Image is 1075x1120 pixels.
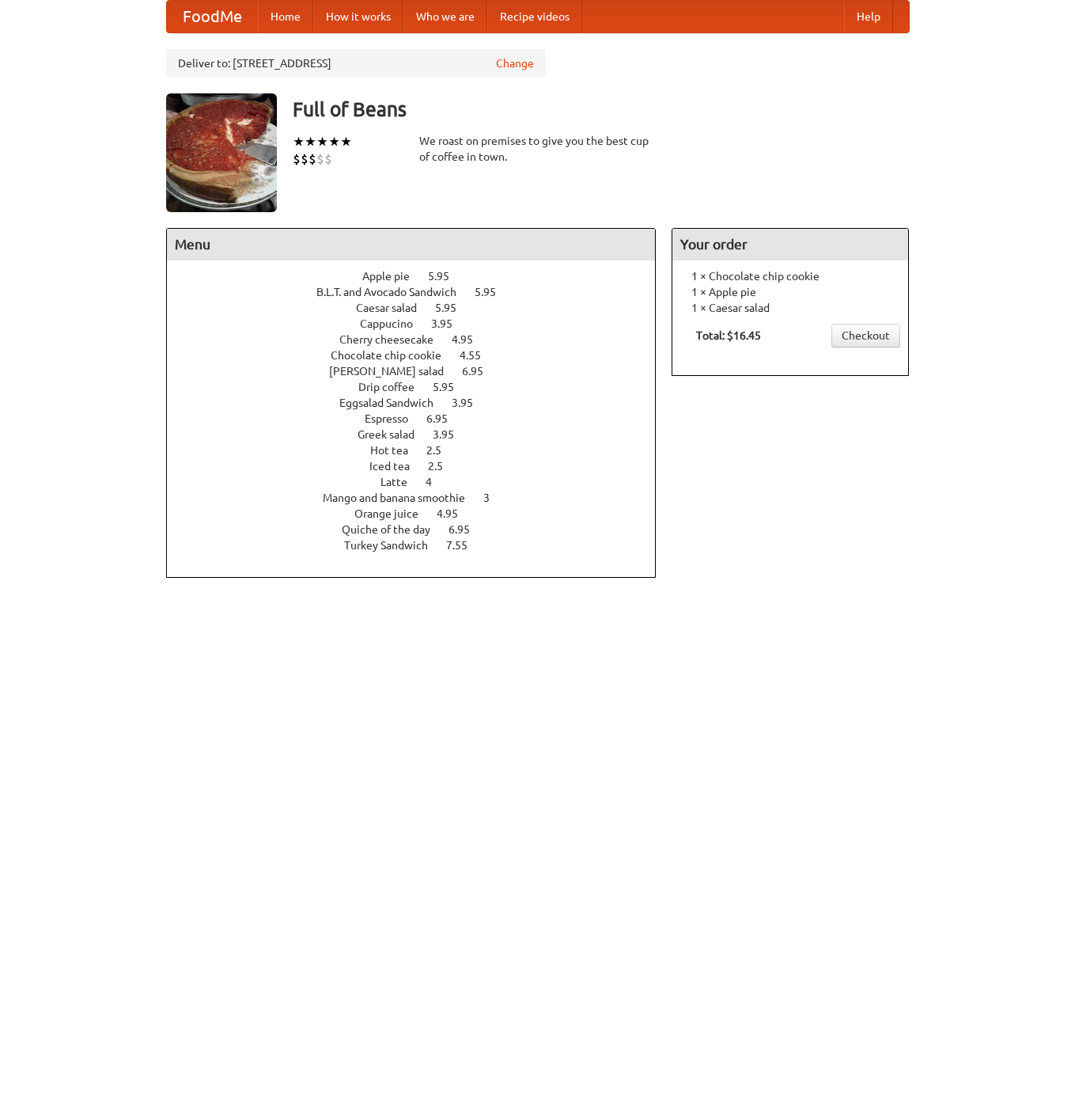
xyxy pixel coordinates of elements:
[331,349,457,362] span: Chocolate chip cookie
[431,317,468,330] span: 3.95
[460,349,497,362] span: 4.55
[316,286,525,298] a: B.L.T. and Avocado Sandwich 5.95
[362,270,426,283] span: Apple pie
[844,1,893,32] a: Help
[340,133,352,150] li: ★
[313,1,403,32] a: How it works
[696,329,761,342] b: Total: $16.45
[369,460,426,473] span: Iced tea
[293,133,305,150] li: ★
[354,507,434,520] span: Orange juice
[316,133,328,150] li: ★
[342,523,446,536] span: Quiche of the day
[446,539,483,552] span: 7.55
[339,397,502,409] a: Eggsalad Sandwich 3.95
[672,229,908,260] h4: Your order
[365,412,424,425] span: Espresso
[487,1,582,32] a: Recipe videos
[358,428,483,441] a: Greek salad 3.95
[483,492,505,504] span: 3
[358,428,430,441] span: Greek salad
[358,381,430,393] span: Drip coffee
[475,286,512,298] span: 5.95
[356,302,433,314] span: Caesar salad
[329,365,513,378] a: [PERSON_NAME] salad 6.95
[331,349,510,362] a: Chocolate chip cookie 4.55
[452,397,489,409] span: 3.95
[437,507,474,520] span: 4.95
[449,523,486,536] span: 6.95
[680,284,900,300] li: 1 × Apple pie
[433,428,470,441] span: 3.95
[680,300,900,316] li: 1 × Caesar salad
[328,133,340,150] li: ★
[344,539,444,552] span: Turkey Sandwich
[344,539,497,552] a: Turkey Sandwich 7.55
[354,507,487,520] a: Orange juice 4.95
[308,150,316,168] li: $
[301,150,308,168] li: $
[166,49,546,78] div: Deliver to: [STREET_ADDRESS]
[324,150,332,168] li: $
[428,460,459,473] span: 2.5
[166,93,277,212] img: angular.jpg
[339,333,502,346] a: Cherry cheesecake 4.95
[362,270,479,283] a: Apple pie 5.95
[167,1,258,32] a: FoodMe
[258,1,313,32] a: Home
[339,333,449,346] span: Cherry cheesecake
[323,492,519,504] a: Mango and banana smoothie 3
[356,302,486,314] a: Caesar salad 5.95
[403,1,487,32] a: Who we are
[380,476,423,488] span: Latte
[365,412,477,425] a: Espresso 6.95
[419,133,657,165] div: We roast on premises to give you the best cup of coffee in town.
[369,460,472,473] a: Iced tea 2.5
[831,324,900,347] a: Checkout
[167,229,656,260] h4: Menu
[426,412,464,425] span: 6.95
[339,397,449,409] span: Eggsalad Sandwich
[680,268,900,284] li: 1 × Chocolate chip cookie
[323,492,481,504] span: Mango and banana smoothie
[358,381,483,393] a: Drip coffee 5.95
[426,476,448,488] span: 4
[360,317,429,330] span: Cappucino
[496,55,534,71] a: Change
[428,270,465,283] span: 5.95
[293,150,301,168] li: $
[433,381,470,393] span: 5.95
[435,302,472,314] span: 5.95
[452,333,489,346] span: 4.95
[316,286,472,298] span: B.L.T. and Avocado Sandwich
[462,365,499,378] span: 6.95
[329,365,460,378] span: [PERSON_NAME] salad
[370,444,471,457] a: Hot tea 2.5
[426,444,457,457] span: 2.5
[370,444,424,457] span: Hot tea
[316,150,324,168] li: $
[380,476,461,488] a: Latte 4
[360,317,482,330] a: Cappucino 3.95
[293,93,910,125] h3: Full of Beans
[342,523,499,536] a: Quiche of the day 6.95
[305,133,316,150] li: ★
